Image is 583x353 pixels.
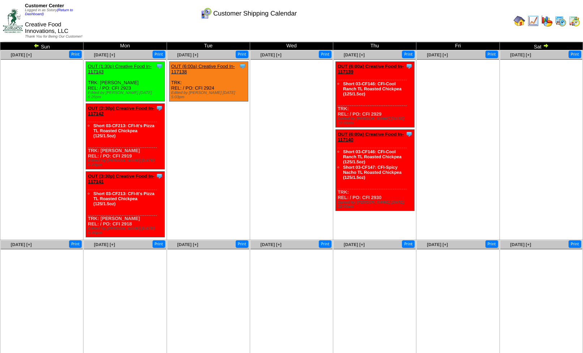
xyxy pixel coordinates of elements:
div: Edited by [PERSON_NAME] [DATE] 5:03pm [171,91,248,99]
span: Logged in as Sstory [25,8,73,16]
button: Print [69,51,82,58]
a: [DATE] [+] [510,52,531,57]
button: Print [153,240,165,248]
button: Print [236,51,248,58]
div: TRK: [PERSON_NAME] REL: / PO: CFI 2919 [86,104,165,169]
img: arrowleft.gif [34,43,39,48]
a: (Return to Dashboard) [25,8,73,16]
div: TRK: REL: / PO: CFI 2930 [336,130,415,211]
img: graph.gif [541,15,553,27]
a: OUT (3:30p) Creative Food In-117141 [88,173,154,184]
img: Tooltip [406,130,413,138]
span: Thank You for Being Our Customer! [25,35,82,39]
a: OUT (6:00a) Creative Food In-117139 [338,64,404,74]
button: Print [569,51,581,58]
a: [DATE] [+] [177,242,198,247]
div: TRK: [PERSON_NAME] REL: / PO: CFI 2923 [86,62,165,102]
button: Print [153,51,165,58]
button: Print [319,51,331,58]
a: [DATE] [+] [427,52,448,57]
a: Short 03-CF213: CFI-It's Pizza TL Roasted Chickpea (125/1.5oz) [93,123,154,138]
a: OUT (6:00a) Creative Food In-117140 [338,132,404,142]
a: Short 03-CF147: CFI-Spicy Nacho TL Roasted Chickpea (125/1.5oz) [343,165,402,180]
td: Fri [416,42,500,50]
a: OUT (1:30p) Creative Food In-117143 [88,64,151,74]
a: [DATE] [+] [177,52,198,57]
button: Print [236,240,248,248]
a: Short 03-CF213: CFI-It's Pizza TL Roasted Chickpea (125/1.5oz) [93,191,154,206]
a: OUT (2:30p) Creative Food In-117142 [88,106,154,116]
img: calendarprod.gif [555,15,566,27]
a: [DATE] [+] [94,52,115,57]
button: Print [485,240,498,248]
a: [DATE] [+] [11,242,32,247]
img: Tooltip [156,104,163,112]
span: Customer Center [25,3,64,8]
a: [DATE] [+] [510,242,531,247]
td: Sun [0,42,83,50]
div: Edited by [PERSON_NAME] [DATE] 12:00am [338,117,414,125]
button: Print [69,240,82,248]
img: Tooltip [156,172,163,180]
a: Short 03-CF146: CFI-Cool Ranch TL Roasted Chickpea (125/1.5oz) [343,149,402,164]
a: [DATE] [+] [427,242,448,247]
button: Print [485,51,498,58]
div: Edited by [PERSON_NAME] [DATE] 6:25pm [88,227,164,235]
a: [DATE] [+] [94,242,115,247]
button: Print [402,240,415,248]
img: arrowright.gif [543,43,549,48]
a: [DATE] [+] [344,242,365,247]
span: Customer Shipping Calendar [213,10,297,17]
td: Tue [167,42,250,50]
a: [DATE] [+] [11,52,32,57]
button: Print [402,51,415,58]
button: Print [319,240,331,248]
span: Creative Food Innovations, LLC [25,22,68,34]
img: line_graph.gif [527,15,539,27]
img: Tooltip [406,63,413,70]
img: home.gif [514,15,525,27]
div: TRK: [PERSON_NAME] REL: / PO: CFI 2918 [86,172,165,237]
div: TRK: REL: / PO: CFI 2929 [336,62,415,128]
div: Edited by [PERSON_NAME] [DATE] 12:00am [338,200,414,209]
a: Short 03-CF146: CFI-Cool Ranch TL Roasted Chickpea (125/1.5oz) [343,81,402,96]
img: calendarinout.gif [569,15,580,27]
td: Sat [500,42,583,50]
img: Tooltip [239,63,246,70]
div: Edited by [PERSON_NAME] [DATE] 6:23pm [88,159,164,167]
a: [DATE] [+] [344,52,365,57]
button: Print [569,240,581,248]
td: Thu [333,42,416,50]
div: Edited by [PERSON_NAME] [DATE] 6:26pm [88,91,164,99]
a: [DATE] [+] [261,52,282,57]
img: Tooltip [156,63,163,70]
a: [DATE] [+] [261,242,282,247]
a: OUT (6:00a) Creative Food In-117138 [171,64,235,74]
td: Mon [83,42,167,50]
td: Wed [250,42,333,50]
img: calendarcustomer.gif [200,8,212,19]
div: TRK: REL: / PO: CFI 2924 [169,62,248,102]
img: ZoRoCo_Logo(Green%26Foil)%20jpg.webp [3,9,23,33]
